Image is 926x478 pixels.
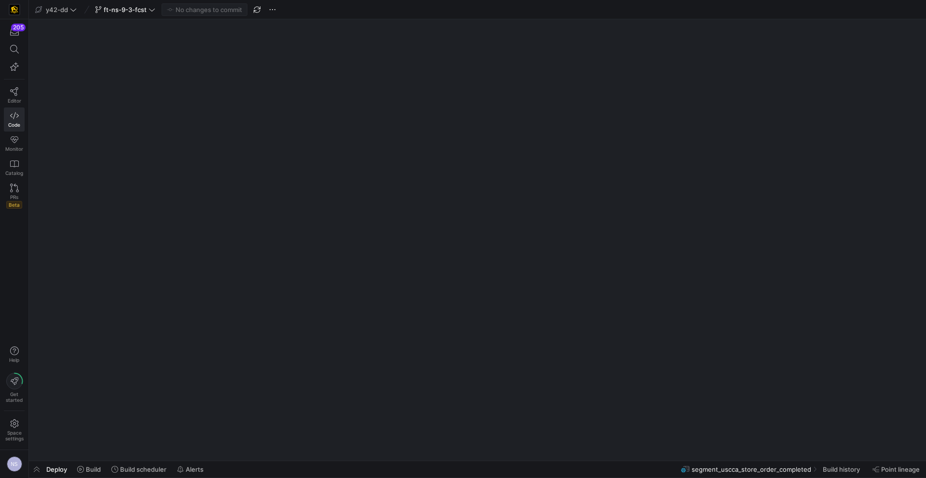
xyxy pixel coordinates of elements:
button: Getstarted [4,369,25,407]
div: 205 [11,24,26,31]
button: Alerts [173,461,208,478]
button: Build history [818,461,866,478]
span: Beta [6,201,22,209]
span: Help [8,357,20,363]
span: ft-ns-9-3-fcst [104,6,147,13]
button: ft-ns-9-3-fcst [93,3,158,16]
span: Build history [823,465,860,473]
button: Help [4,342,25,367]
a: PRsBeta [4,180,25,212]
a: Spacesettings [4,415,25,446]
span: y42-dd [46,6,68,13]
div: NS [7,456,22,472]
span: Get started [6,391,23,403]
button: NS [4,454,25,474]
span: Catalog [5,170,23,176]
a: Monitor [4,132,25,156]
a: Code [4,107,25,132]
a: Catalog [4,156,25,180]
span: Alerts [186,465,204,473]
button: Build [73,461,105,478]
span: Point lineage [881,465,920,473]
span: Deploy [46,465,67,473]
a: Editor [4,83,25,107]
span: Build scheduler [120,465,166,473]
button: y42-dd [33,3,79,16]
button: 205 [4,23,25,40]
a: https://storage.googleapis.com/y42-prod-data-exchange/images/uAsz27BndGEK0hZWDFeOjoxA7jCwgK9jE472... [4,1,25,18]
button: Point lineage [868,461,924,478]
span: Space settings [5,430,24,441]
span: Editor [8,98,21,104]
span: Monitor [5,146,23,152]
button: Build scheduler [107,461,171,478]
span: PRs [10,194,18,200]
img: https://storage.googleapis.com/y42-prod-data-exchange/images/uAsz27BndGEK0hZWDFeOjoxA7jCwgK9jE472... [10,5,19,14]
span: Build [86,465,101,473]
span: segment_uscca_store_order_completed [692,465,811,473]
span: Code [8,122,20,128]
